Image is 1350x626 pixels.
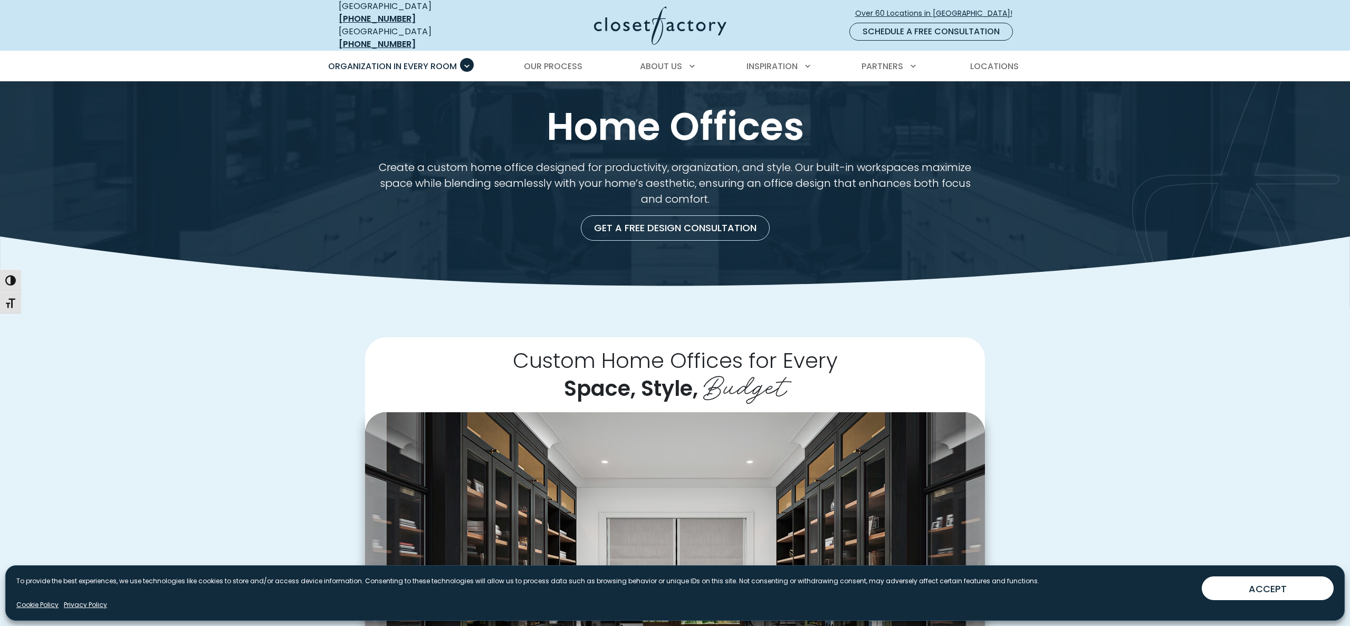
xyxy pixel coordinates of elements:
[855,8,1021,19] span: Over 60 Locations in [GEOGRAPHIC_DATA]!
[861,60,903,72] span: Partners
[970,60,1019,72] span: Locations
[339,38,416,50] a: [PHONE_NUMBER]
[640,60,682,72] span: About Us
[337,107,1014,147] h1: Home Offices
[581,215,770,241] a: Get a Free Design Consultation
[339,13,416,25] a: [PHONE_NUMBER]
[1202,576,1334,600] button: ACCEPT
[594,6,726,45] img: Closet Factory Logo
[703,363,787,405] span: Budget
[365,159,985,207] p: Create a custom home office designed for productivity, organization, and style. Our built-in work...
[16,576,1039,586] p: To provide the best experiences, we use technologies like cookies to store and/or access device i...
[339,25,492,51] div: [GEOGRAPHIC_DATA]
[321,52,1030,81] nav: Primary Menu
[524,60,582,72] span: Our Process
[849,23,1013,41] a: Schedule a Free Consultation
[564,374,698,403] span: Space, Style,
[746,60,798,72] span: Inspiration
[64,600,107,610] a: Privacy Policy
[16,600,59,610] a: Cookie Policy
[855,4,1021,23] a: Over 60 Locations in [GEOGRAPHIC_DATA]!
[513,346,838,375] span: Custom Home Offices for Every
[328,60,457,72] span: Organization in Every Room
